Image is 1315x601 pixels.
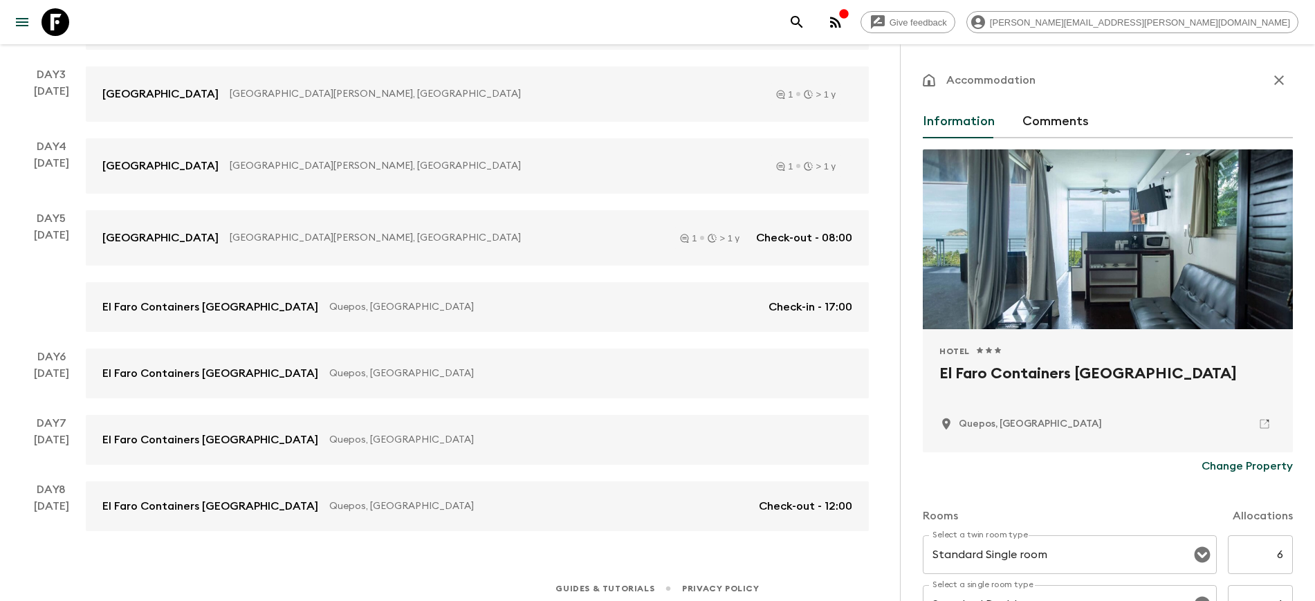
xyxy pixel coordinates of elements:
[769,299,852,315] p: Check-in - 17:00
[230,159,760,173] p: [GEOGRAPHIC_DATA][PERSON_NAME], [GEOGRAPHIC_DATA]
[86,282,869,332] a: El Faro Containers [GEOGRAPHIC_DATA]Quepos, [GEOGRAPHIC_DATA]Check-in - 17:00
[17,210,86,227] p: Day 5
[923,149,1293,329] div: Photo of El Faro Containers Beach Hotel
[86,481,869,531] a: El Faro Containers [GEOGRAPHIC_DATA]Quepos, [GEOGRAPHIC_DATA]Check-out - 12:00
[102,365,318,382] p: El Faro Containers [GEOGRAPHIC_DATA]
[86,210,869,266] a: [GEOGRAPHIC_DATA][GEOGRAPHIC_DATA][PERSON_NAME], [GEOGRAPHIC_DATA]1> 1 yCheck-out - 08:00
[230,87,760,101] p: [GEOGRAPHIC_DATA][PERSON_NAME], [GEOGRAPHIC_DATA]
[882,17,955,28] span: Give feedback
[17,138,86,155] p: Day 4
[34,155,69,194] div: [DATE]
[783,8,811,36] button: search adventures
[34,365,69,398] div: [DATE]
[932,529,1028,541] label: Select a twin room type
[682,581,759,596] a: Privacy Policy
[1233,508,1293,524] p: Allocations
[86,138,869,194] a: [GEOGRAPHIC_DATA][GEOGRAPHIC_DATA][PERSON_NAME], [GEOGRAPHIC_DATA]1> 1 y
[946,72,1036,89] p: Accommodation
[861,11,955,33] a: Give feedback
[1202,452,1293,480] button: Change Property
[17,349,86,365] p: Day 6
[329,433,841,447] p: Quepos, [GEOGRAPHIC_DATA]
[1022,105,1089,138] button: Comments
[680,234,697,243] div: 1
[776,162,793,171] div: 1
[102,498,318,515] p: El Faro Containers [GEOGRAPHIC_DATA]
[959,417,1102,431] p: Quepos, Costa Rica
[932,579,1033,591] label: Select a single room type
[804,162,836,171] div: > 1 y
[939,362,1276,407] h2: El Faro Containers [GEOGRAPHIC_DATA]
[982,17,1298,28] span: [PERSON_NAME][EMAIL_ADDRESS][PERSON_NAME][DOMAIN_NAME]
[923,105,995,138] button: Information
[86,349,869,398] a: El Faro Containers [GEOGRAPHIC_DATA]Quepos, [GEOGRAPHIC_DATA]
[804,90,836,99] div: > 1 y
[102,230,219,246] p: [GEOGRAPHIC_DATA]
[1193,545,1212,564] button: Open
[34,83,69,122] div: [DATE]
[329,300,757,314] p: Quepos, [GEOGRAPHIC_DATA]
[555,581,654,596] a: Guides & Tutorials
[1202,458,1293,474] p: Change Property
[102,86,219,102] p: [GEOGRAPHIC_DATA]
[102,158,219,174] p: [GEOGRAPHIC_DATA]
[759,498,852,515] p: Check-out - 12:00
[86,415,869,465] a: El Faro Containers [GEOGRAPHIC_DATA]Quepos, [GEOGRAPHIC_DATA]
[329,499,748,513] p: Quepos, [GEOGRAPHIC_DATA]
[329,367,841,380] p: Quepos, [GEOGRAPHIC_DATA]
[34,498,69,531] div: [DATE]
[756,230,852,246] p: Check-out - 08:00
[17,415,86,432] p: Day 7
[102,299,318,315] p: El Faro Containers [GEOGRAPHIC_DATA]
[17,66,86,83] p: Day 3
[8,8,36,36] button: menu
[230,231,663,245] p: [GEOGRAPHIC_DATA][PERSON_NAME], [GEOGRAPHIC_DATA]
[86,66,869,122] a: [GEOGRAPHIC_DATA][GEOGRAPHIC_DATA][PERSON_NAME], [GEOGRAPHIC_DATA]1> 1 y
[34,227,69,332] div: [DATE]
[708,234,739,243] div: > 1 y
[34,432,69,465] div: [DATE]
[17,481,86,498] p: Day 8
[939,346,970,357] span: Hotel
[776,90,793,99] div: 1
[102,432,318,448] p: El Faro Containers [GEOGRAPHIC_DATA]
[966,11,1298,33] div: [PERSON_NAME][EMAIL_ADDRESS][PERSON_NAME][DOMAIN_NAME]
[923,508,958,524] p: Rooms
